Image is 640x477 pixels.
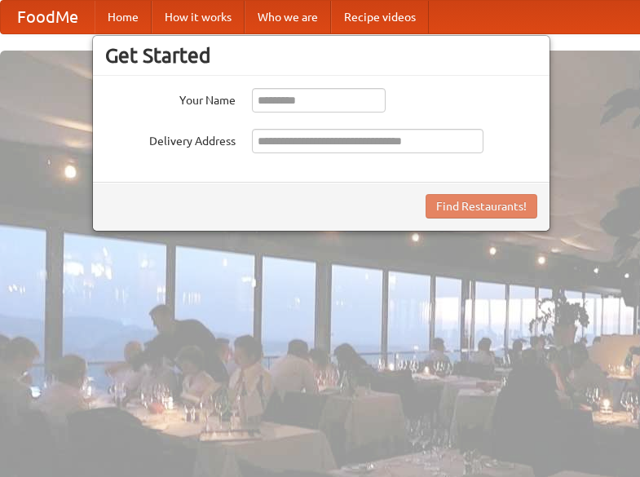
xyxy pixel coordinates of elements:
[1,1,95,33] a: FoodMe
[152,1,245,33] a: How it works
[105,88,236,108] label: Your Name
[105,43,537,68] h3: Get Started
[245,1,331,33] a: Who we are
[95,1,152,33] a: Home
[331,1,429,33] a: Recipe videos
[105,129,236,149] label: Delivery Address
[426,194,537,219] button: Find Restaurants!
